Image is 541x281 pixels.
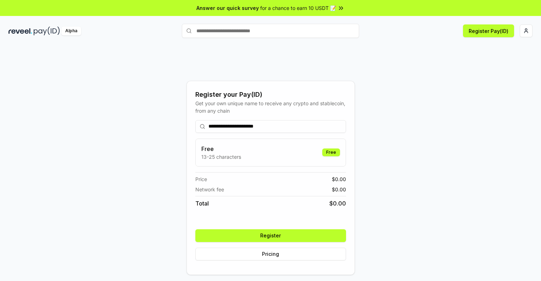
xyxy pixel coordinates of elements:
[463,24,514,37] button: Register Pay(ID)
[322,148,340,156] div: Free
[260,4,336,12] span: for a chance to earn 10 USDT 📝
[195,199,209,208] span: Total
[195,100,346,114] div: Get your own unique name to receive any crypto and stablecoin, from any chain
[329,199,346,208] span: $ 0.00
[9,27,32,35] img: reveel_dark
[195,229,346,242] button: Register
[332,186,346,193] span: $ 0.00
[195,248,346,260] button: Pricing
[201,153,241,161] p: 13-25 characters
[195,90,346,100] div: Register your Pay(ID)
[195,186,224,193] span: Network fee
[195,175,207,183] span: Price
[332,175,346,183] span: $ 0.00
[61,27,81,35] div: Alpha
[196,4,259,12] span: Answer our quick survey
[34,27,60,35] img: pay_id
[201,145,241,153] h3: Free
